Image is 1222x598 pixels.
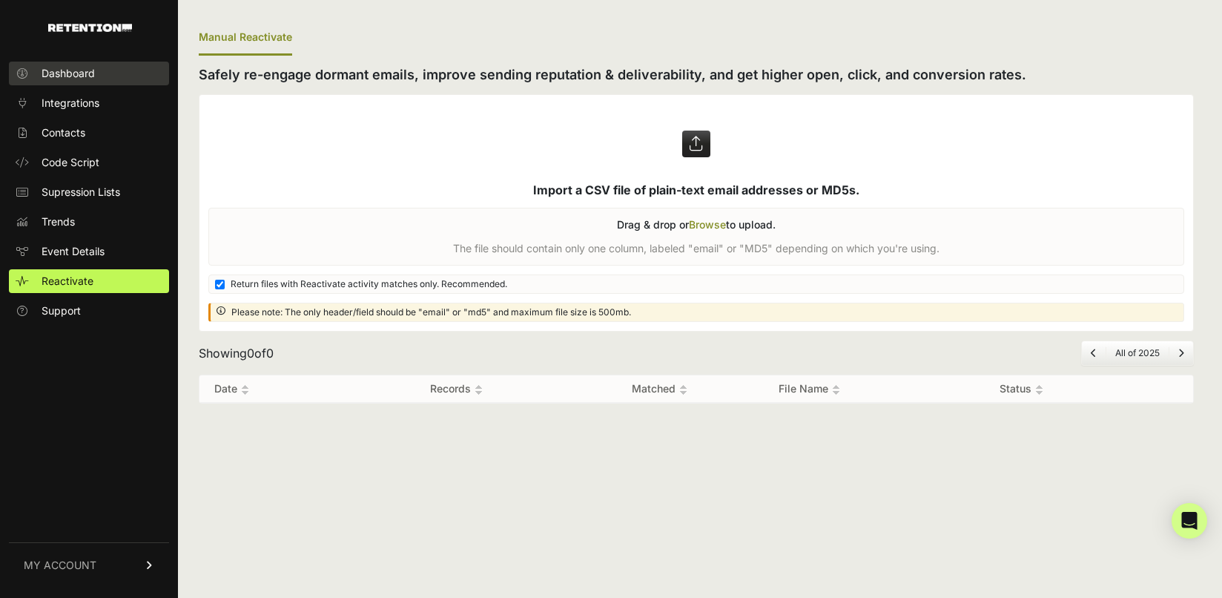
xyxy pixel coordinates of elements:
[42,125,85,140] span: Contacts
[42,155,99,170] span: Code Script
[266,346,274,361] span: 0
[199,21,292,56] div: Manual Reactivate
[42,66,95,81] span: Dashboard
[42,303,81,318] span: Support
[42,244,105,259] span: Event Details
[24,558,96,573] span: MY ACCOUNT
[9,210,169,234] a: Trends
[9,151,169,174] a: Code Script
[215,280,225,289] input: Return files with Reactivate activity matches only. Recommended.
[199,344,274,362] div: Showing of
[679,384,687,395] img: no_sort-eaf950dc5ab64cae54d48a5578032e96f70b2ecb7d747501f34c8f2db400fb66.gif
[356,375,556,403] th: Records
[832,384,840,395] img: no_sort-eaf950dc5ab64cae54d48a5578032e96f70b2ecb7d747501f34c8f2db400fb66.gif
[9,542,169,588] a: MY ACCOUNT
[48,24,132,32] img: Retention.com
[199,375,356,403] th: Date
[9,180,169,204] a: Supression Lists
[231,278,507,290] span: Return files with Reactivate activity matches only. Recommended.
[9,269,169,293] a: Reactivate
[556,375,763,403] th: Matched
[42,274,93,289] span: Reactivate
[9,62,169,85] a: Dashboard
[475,384,483,395] img: no_sort-eaf950dc5ab64cae54d48a5578032e96f70b2ecb7d747501f34c8f2db400fb66.gif
[9,240,169,263] a: Event Details
[1106,347,1169,359] li: All of 2025
[199,65,1194,85] h2: Safely re-engage dormant emails, improve sending reputation & deliverability, and get higher open...
[1091,347,1097,358] a: Previous
[9,121,169,145] a: Contacts
[42,214,75,229] span: Trends
[764,375,985,403] th: File Name
[42,185,120,200] span: Supression Lists
[1081,341,1194,366] nav: Page navigation
[1035,384,1043,395] img: no_sort-eaf950dc5ab64cae54d48a5578032e96f70b2ecb7d747501f34c8f2db400fb66.gif
[1178,347,1184,358] a: Next
[9,299,169,323] a: Support
[42,96,99,111] span: Integrations
[241,384,249,395] img: no_sort-eaf950dc5ab64cae54d48a5578032e96f70b2ecb7d747501f34c8f2db400fb66.gif
[985,375,1163,403] th: Status
[247,346,254,361] span: 0
[1172,503,1207,539] div: Open Intercom Messenger
[9,91,169,115] a: Integrations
